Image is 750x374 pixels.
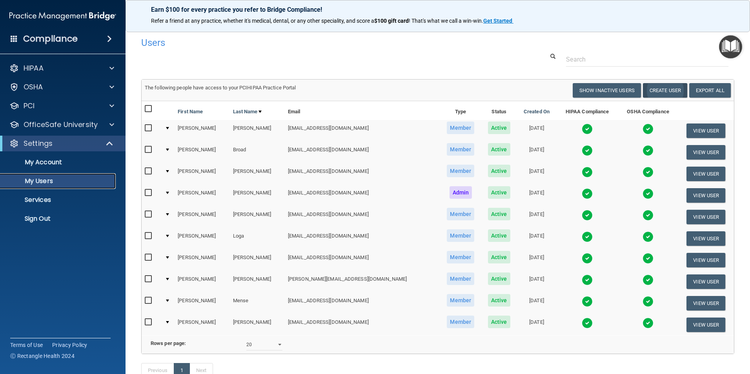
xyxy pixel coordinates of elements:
[230,206,285,228] td: [PERSON_NAME]
[175,185,229,206] td: [PERSON_NAME]
[686,253,725,267] button: View User
[566,52,728,67] input: Search
[151,340,186,346] b: Rows per page:
[488,143,510,156] span: Active
[488,165,510,177] span: Active
[450,186,472,199] span: Admin
[175,228,229,249] td: [PERSON_NAME]
[9,64,114,73] a: HIPAA
[517,163,557,185] td: [DATE]
[447,272,474,285] span: Member
[285,228,440,249] td: [EMAIL_ADDRESS][DOMAIN_NAME]
[643,231,654,242] img: tick.e7d51cea.svg
[285,101,440,120] th: Email
[285,314,440,335] td: [EMAIL_ADDRESS][DOMAIN_NAME]
[686,188,725,203] button: View User
[440,101,481,120] th: Type
[175,142,229,163] td: [PERSON_NAME]
[24,101,35,111] p: PCI
[686,210,725,224] button: View User
[285,271,440,292] td: [PERSON_NAME][EMAIL_ADDRESS][DOMAIN_NAME]
[524,107,550,116] a: Created On
[686,296,725,310] button: View User
[488,251,510,263] span: Active
[9,120,114,129] a: OfficeSafe University
[643,145,654,156] img: tick.e7d51cea.svg
[488,229,510,242] span: Active
[24,64,44,73] p: HIPAA
[488,208,510,220] span: Active
[557,101,618,120] th: HIPAA Compliance
[233,107,262,116] a: Last Name
[517,120,557,142] td: [DATE]
[230,228,285,249] td: Loga
[230,120,285,142] td: [PERSON_NAME]
[689,83,731,98] a: Export All
[643,210,654,221] img: tick.e7d51cea.svg
[230,163,285,185] td: [PERSON_NAME]
[5,215,112,223] p: Sign Out
[285,292,440,314] td: [EMAIL_ADDRESS][DOMAIN_NAME]
[447,251,474,263] span: Member
[582,231,593,242] img: tick.e7d51cea.svg
[582,318,593,329] img: tick.e7d51cea.svg
[52,341,87,349] a: Privacy Policy
[582,123,593,134] img: tick.e7d51cea.svg
[582,167,593,178] img: tick.e7d51cea.svg
[285,249,440,271] td: [EMAIL_ADDRESS][DOMAIN_NAME]
[23,33,78,44] h4: Compliance
[5,158,112,166] p: My Account
[175,314,229,335] td: [PERSON_NAME]
[447,294,474,307] span: Member
[447,316,474,328] span: Member
[230,292,285,314] td: Mense
[447,122,474,134] span: Member
[9,8,116,24] img: PMB logo
[686,318,725,332] button: View User
[643,253,654,264] img: tick.e7d51cea.svg
[483,18,513,24] a: Get Started
[9,82,114,92] a: OSHA
[447,143,474,156] span: Member
[175,271,229,292] td: [PERSON_NAME]
[488,186,510,199] span: Active
[9,139,114,148] a: Settings
[517,228,557,249] td: [DATE]
[517,271,557,292] td: [DATE]
[582,274,593,285] img: tick.e7d51cea.svg
[686,274,725,289] button: View User
[582,253,593,264] img: tick.e7d51cea.svg
[488,316,510,328] span: Active
[230,142,285,163] td: Broad
[230,249,285,271] td: [PERSON_NAME]
[686,231,725,246] button: View User
[145,85,296,91] span: The following people have access to your PCIHIPAA Practice Portal
[483,18,512,24] strong: Get Started
[10,352,75,360] span: Ⓒ Rectangle Health 2024
[175,120,229,142] td: [PERSON_NAME]
[582,210,593,221] img: tick.e7d51cea.svg
[517,185,557,206] td: [DATE]
[447,165,474,177] span: Member
[5,196,112,204] p: Services
[643,274,654,285] img: tick.e7d51cea.svg
[10,341,43,349] a: Terms of Use
[517,314,557,335] td: [DATE]
[285,120,440,142] td: [EMAIL_ADDRESS][DOMAIN_NAME]
[517,206,557,228] td: [DATE]
[24,139,53,148] p: Settings
[517,292,557,314] td: [DATE]
[230,314,285,335] td: [PERSON_NAME]
[175,249,229,271] td: [PERSON_NAME]
[447,229,474,242] span: Member
[5,177,112,185] p: My Users
[230,271,285,292] td: [PERSON_NAME]
[374,18,409,24] strong: $100 gift card
[151,18,374,24] span: Refer a friend at any practice, whether it's medical, dental, or any other speciality, and score a
[175,206,229,228] td: [PERSON_NAME]
[686,123,725,138] button: View User
[643,318,654,329] img: tick.e7d51cea.svg
[643,83,687,98] button: Create User
[618,101,678,120] th: OSHA Compliance
[285,142,440,163] td: [EMAIL_ADDRESS][DOMAIN_NAME]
